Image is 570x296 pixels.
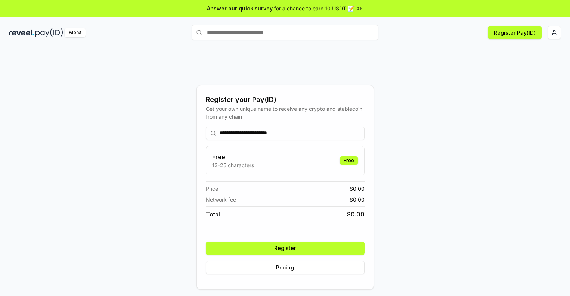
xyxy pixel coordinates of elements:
[206,210,220,219] span: Total
[206,242,365,255] button: Register
[206,261,365,274] button: Pricing
[207,4,273,12] span: Answer our quick survey
[488,26,542,39] button: Register Pay(ID)
[206,196,236,203] span: Network fee
[212,161,254,169] p: 13-25 characters
[212,152,254,161] h3: Free
[206,185,218,193] span: Price
[347,210,365,219] span: $ 0.00
[274,4,354,12] span: for a chance to earn 10 USDT 📝
[340,156,358,165] div: Free
[35,28,63,37] img: pay_id
[9,28,34,37] img: reveel_dark
[206,94,365,105] div: Register your Pay(ID)
[206,105,365,121] div: Get your own unique name to receive any crypto and stablecoin, from any chain
[350,196,365,203] span: $ 0.00
[65,28,86,37] div: Alpha
[350,185,365,193] span: $ 0.00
